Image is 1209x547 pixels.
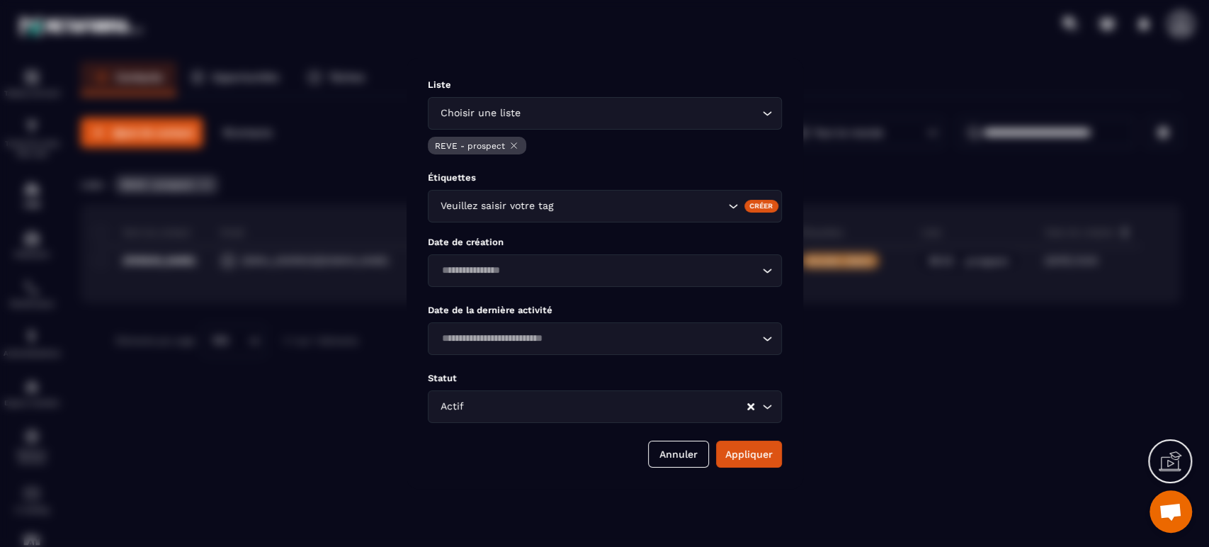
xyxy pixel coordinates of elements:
[428,254,782,287] div: Search for option
[556,198,725,214] input: Search for option
[428,190,782,222] div: Search for option
[435,141,505,151] p: REVE - prospect
[428,97,782,130] div: Search for option
[523,106,759,121] input: Search for option
[437,399,467,415] span: Actif
[744,200,778,213] div: Créer
[1150,490,1192,533] div: Ouvrir le chat
[467,399,746,415] input: Search for option
[716,441,782,468] button: Appliquer
[648,441,709,468] button: Annuler
[428,305,782,315] p: Date de la dernière activité
[428,172,782,183] p: Étiquettes
[437,331,759,346] input: Search for option
[428,390,782,423] div: Search for option
[428,79,782,90] p: Liste
[428,322,782,355] div: Search for option
[437,263,759,278] input: Search for option
[437,106,523,121] span: Choisir une liste
[437,198,556,214] span: Veuillez saisir votre tag
[428,373,782,383] p: Statut
[428,237,782,247] p: Date de création
[747,402,754,412] button: Clear Selected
